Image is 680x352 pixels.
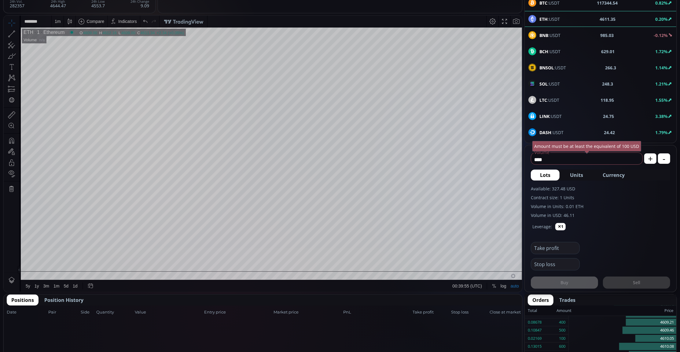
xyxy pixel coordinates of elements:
div: Amount [557,307,572,315]
span: Currency [603,171,625,179]
div: 1 m [51,3,57,8]
div: 4609.46 [569,326,676,335]
div: Price [572,307,673,315]
div: ETH [20,14,30,20]
button: + [644,153,656,164]
div: 4609.21 [569,318,676,327]
div: 3m [40,268,46,273]
span: :USDT [539,32,561,38]
div: 1d [69,268,74,273]
button: - [658,153,670,164]
div: 100 [559,335,565,343]
div: Indicators [115,3,133,8]
span: Lots [540,171,550,179]
span: 00:39:55 (UTC) [449,268,478,273]
b: SOL [539,81,548,87]
b: 985.03 [601,32,614,38]
b: 24.75 [603,113,614,119]
div: 1 [30,14,36,20]
b: 1.21% [655,81,668,87]
b: -0.12% [654,32,668,38]
div: C [134,15,137,20]
b: 24.42 [604,129,615,136]
b: LTC [539,97,547,103]
div: auto [507,268,515,273]
div: +2.34 (+0.05%) [153,15,180,20]
div: log [497,268,503,273]
div: H [95,15,98,20]
div: Toggle Auto Scale [505,265,517,276]
span: PnL [343,309,411,315]
span: :USDT [539,81,560,87]
span: :USDT [539,97,559,103]
b: 1.79% [655,130,668,135]
div: 4611.34 [137,15,151,20]
div: 0.10847 [528,326,542,334]
b: 248.3 [602,81,613,87]
div: Hide Drawings Toolbar [14,250,17,258]
b: 1.55% [655,97,668,103]
b: 266.3 [605,64,616,71]
span: Market price [274,309,341,315]
span: Take profit [413,309,449,315]
div: 500 [559,326,565,334]
div: 0.13015 [528,343,542,350]
div: 0.02169 [528,335,542,343]
span: :USDT [539,48,561,55]
button: Position History [40,295,88,306]
div: 5y [22,268,27,273]
b: BNB [539,32,548,38]
button: Trades [555,295,580,306]
button: Lots [531,170,560,181]
div: Market open [65,14,71,20]
label: Available: 327.48 USD [531,185,670,192]
button: ✕1 [555,223,566,230]
label: Volume in USD: 46.11 [531,212,670,218]
span: :USDT [539,129,564,136]
div: n/a [35,22,41,27]
button: Positions [7,295,39,306]
label: Leverage: [532,223,552,230]
button: Currency [594,170,634,181]
b: BCH [539,49,548,54]
div: L [115,15,117,20]
button: Units [561,170,592,181]
b: DASH [539,130,551,135]
div: Ethereum [36,14,61,20]
span: Close at market [490,309,519,315]
div: 600 [559,343,565,350]
span: :USDT [539,64,566,71]
span: Position History [44,296,83,304]
span: Stop loss [451,309,488,315]
b: 3.38% [655,113,668,119]
div: Volume [20,22,33,27]
div: 4610.08 [569,343,676,351]
span: Side [81,309,94,315]
span: Value [135,309,202,315]
div: 4612.16 [99,15,113,20]
span: Units [570,171,583,179]
b: 118.95 [601,97,614,103]
div: Toggle Log Scale [495,265,505,276]
div: O [76,15,79,20]
span: Orders [532,296,549,304]
b: LINK [539,113,550,119]
span: Date [7,309,46,315]
b: BNSOL [539,65,554,71]
b: 1.14% [655,65,668,71]
span: Trades [559,296,575,304]
span: Entry price [204,309,272,315]
button: Orders [528,295,553,306]
div: 0.08678 [528,318,542,326]
div: 1m [50,268,56,273]
label: Contract size: 1 Units [531,194,670,201]
div: 4609.00 [79,15,94,20]
b: 629.01 [601,48,615,55]
div:  [6,82,10,87]
b: 1.72% [655,49,668,54]
div: Compare [83,3,101,8]
div: Amount must be at least the equivalent of 100 USD [532,141,641,152]
div: 1y [31,268,35,273]
span: Pair [48,309,79,315]
span: Quantity [96,309,133,315]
